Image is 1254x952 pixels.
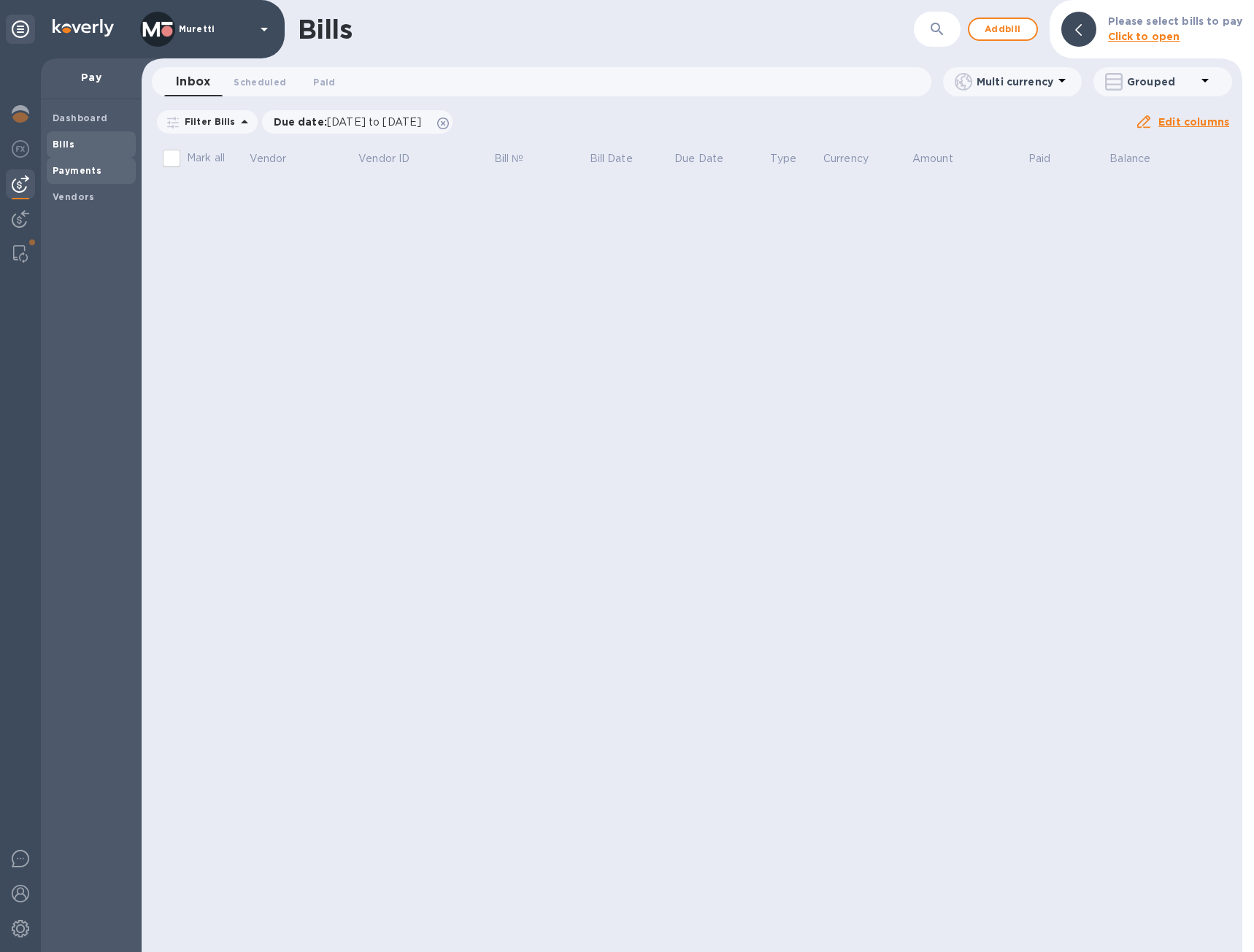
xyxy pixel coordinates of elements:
b: Payments [53,165,101,176]
img: Logo [53,19,114,37]
p: Mark all [187,150,225,166]
p: Amount [912,151,953,166]
h1: Bills [298,14,352,45]
p: Filter Bills [179,115,236,128]
b: Bills [53,139,74,150]
p: Bill Date [590,151,633,166]
div: Unpin categories [6,15,35,44]
p: Paid [1028,151,1051,166]
p: Currency [823,151,869,166]
span: Paid [313,74,335,90]
p: Vendor [250,151,287,166]
span: Inbox [176,72,210,92]
p: Vendor ID [358,151,409,166]
div: Due date:[DATE] to [DATE] [262,110,453,134]
p: Due Date [674,151,723,166]
p: Pay [53,70,130,85]
u: Edit columns [1158,116,1229,128]
p: Bill № [494,151,524,166]
p: Muretti [179,24,252,34]
b: Vendors [53,191,95,202]
span: [DATE] to [DATE] [327,116,421,128]
button: Addbill [968,18,1038,41]
span: Vendor ID [358,151,428,166]
span: Scheduled [234,74,286,90]
p: Balance [1109,151,1150,166]
span: Vendor [250,151,306,166]
span: Paid [1028,151,1070,166]
p: Type [770,151,796,166]
span: Amount [912,151,972,166]
b: Dashboard [53,112,108,123]
span: Balance [1109,151,1169,166]
p: Multi currency [977,74,1053,89]
p: Grouped [1127,74,1196,89]
span: Bill № [494,151,543,166]
b: Please select bills to pay [1108,15,1242,27]
span: Add bill [981,20,1025,38]
img: Foreign exchange [12,140,29,158]
p: Due date : [274,115,429,129]
b: Click to open [1108,31,1180,42]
